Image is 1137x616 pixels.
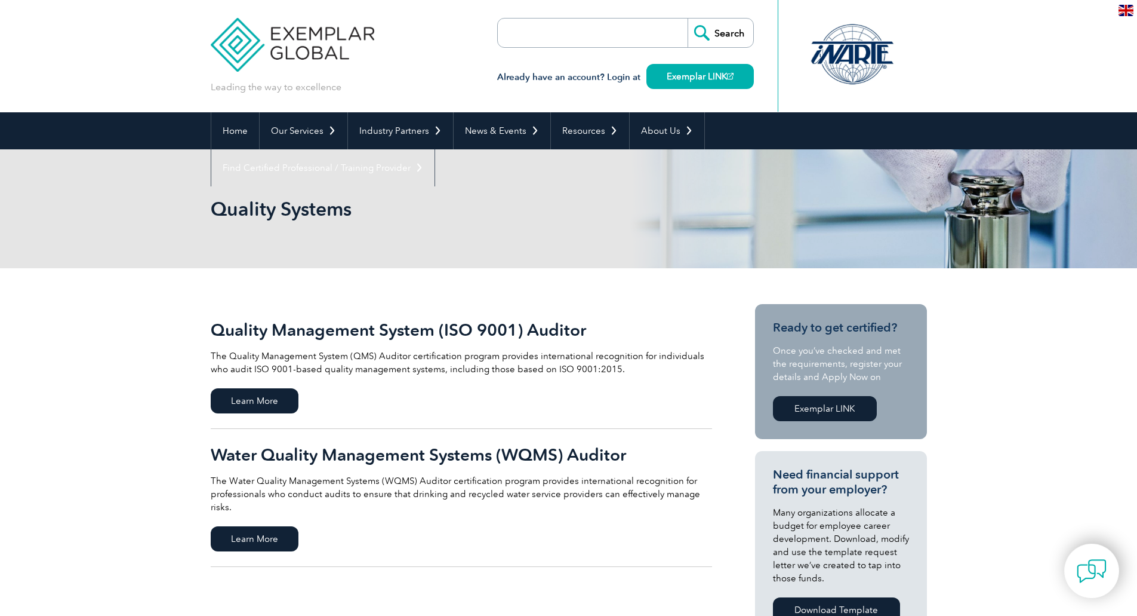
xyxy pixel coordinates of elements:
[688,19,753,47] input: Search
[211,320,712,339] h2: Quality Management System (ISO 9001) Auditor
[727,73,734,79] img: open_square.png
[211,350,712,376] p: The Quality Management System (QMS) Auditor certification program provides international recognit...
[211,197,669,220] h1: Quality Systems
[348,112,453,149] a: Industry Partners
[211,526,298,551] span: Learn More
[551,112,629,149] a: Resources
[773,396,877,421] a: Exemplar LINK
[211,81,341,94] p: Leading the way to excellence
[773,344,909,384] p: Once you’ve checked and met the requirements, register your details and Apply Now on
[1077,556,1107,586] img: contact-chat.png
[211,149,435,186] a: Find Certified Professional / Training Provider
[211,474,712,514] p: The Water Quality Management Systems (WQMS) Auditor certification program provides international ...
[211,445,712,464] h2: Water Quality Management Systems (WQMS) Auditor
[211,388,298,413] span: Learn More
[211,429,712,567] a: Water Quality Management Systems (WQMS) Auditor The Water Quality Management Systems (WQMS) Audit...
[773,320,909,335] h3: Ready to get certified?
[630,112,704,149] a: About Us
[497,70,754,85] h3: Already have an account? Login at
[1118,5,1133,16] img: en
[260,112,347,149] a: Our Services
[773,467,909,497] h3: Need financial support from your employer?
[211,112,259,149] a: Home
[773,506,909,585] p: Many organizations allocate a budget for employee career development. Download, modify and use th...
[454,112,550,149] a: News & Events
[646,64,754,89] a: Exemplar LINK
[211,304,712,429] a: Quality Management System (ISO 9001) Auditor The Quality Management System (QMS) Auditor certific...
